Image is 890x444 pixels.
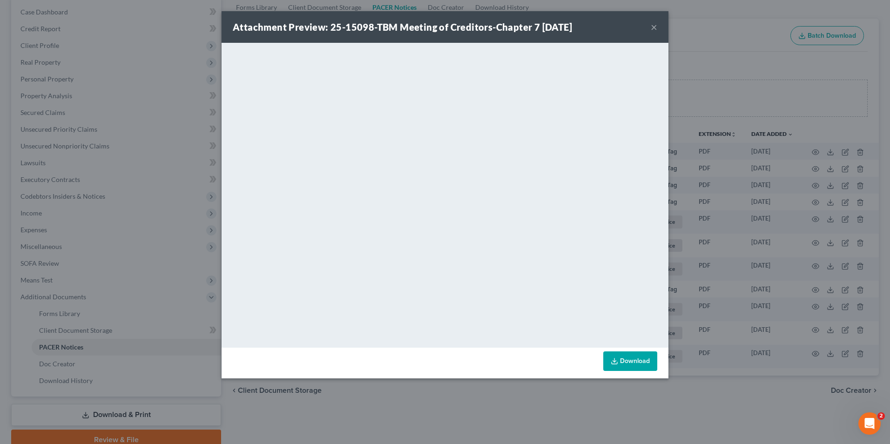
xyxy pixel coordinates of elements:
[222,43,668,345] iframe: <object ng-attr-data='[URL][DOMAIN_NAME]' type='application/pdf' width='100%' height='650px'></ob...
[858,412,881,435] iframe: Intercom live chat
[603,351,657,371] a: Download
[233,21,572,33] strong: Attachment Preview: 25-15098-TBM Meeting of Creditors-Chapter 7 [DATE]
[877,412,885,420] span: 2
[651,21,657,33] button: ×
